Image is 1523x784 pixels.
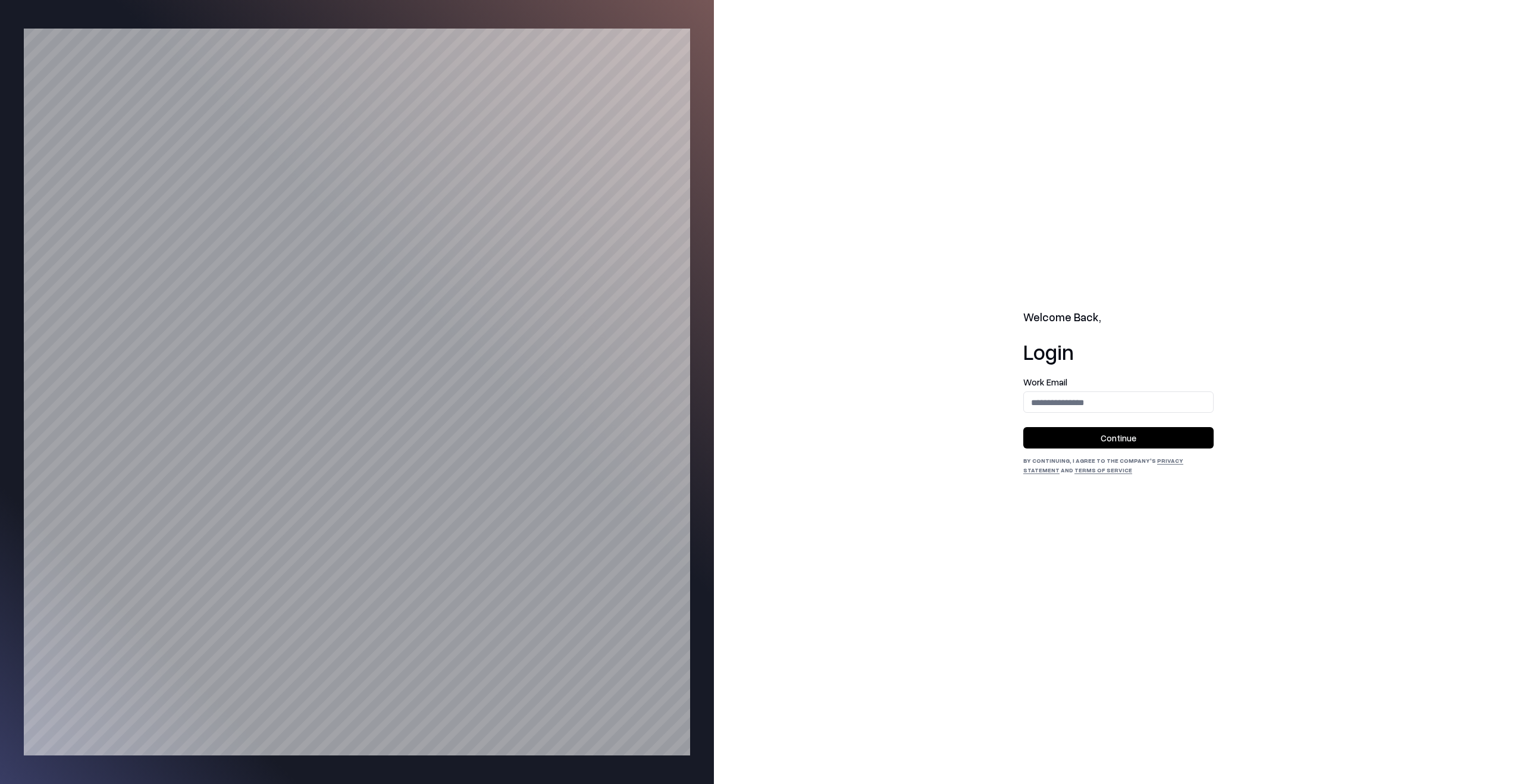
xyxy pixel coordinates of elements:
[1074,466,1132,473] a: Terms of Service
[1023,427,1214,449] button: Continue
[1023,340,1214,363] h1: Login
[1023,456,1214,475] div: By continuing, I agree to the Company's and
[1023,309,1214,326] h2: Welcome Back,
[1023,378,1214,387] label: Work Email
